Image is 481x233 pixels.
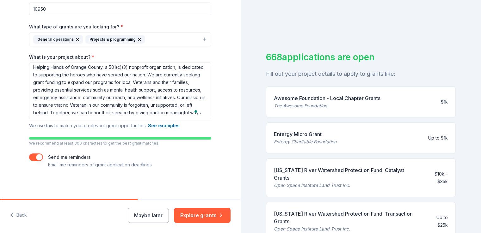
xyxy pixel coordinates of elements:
div: Up to $25k [426,214,448,229]
div: General operations [33,35,83,44]
div: The Awesome Foundation [274,102,380,110]
label: What is your project about? [29,54,94,60]
div: Projects & programming [85,35,145,44]
button: Explore grants [174,208,231,223]
p: Email me reminders of grant application deadlines [48,161,152,169]
div: Awesome Foundation - Local Chapter Grants [274,94,380,102]
button: Maybe later [128,208,169,223]
div: Entergy Micro Grant [274,130,336,138]
input: 12345 (U.S. only) [29,3,211,15]
label: Send me reminders [48,154,91,160]
div: Entergy Charitable Foundation [274,138,336,146]
div: $10k – $35k [423,170,448,185]
span: We use this to match you to relevant grant opportunities. [29,123,180,128]
button: See examples [148,122,180,129]
button: General operationsProjects & programming [29,33,211,46]
div: 668 applications are open [266,51,456,64]
div: Open Space Institute Land Trust Inc. [274,182,418,189]
p: We recommend at least 300 characters to get the best grant matches. [29,141,211,146]
div: Up to $1k [428,134,448,142]
div: [US_STATE] River Watershed Protection Fund: Transaction Grants [274,210,421,225]
textarea: To enrich screen reader interactions, please activate Accessibility in Grammarly extension settings [29,63,211,119]
button: Back [10,209,27,222]
div: [US_STATE] River Watershed Protection Fund: Catalyst Grants [274,166,418,182]
div: Open Space Institute Land Trust Inc. [274,225,421,233]
div: Fill out your project details to apply to grants like: [266,69,456,79]
label: What type of grants are you looking for? [29,24,123,30]
div: $1k [441,98,448,106]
